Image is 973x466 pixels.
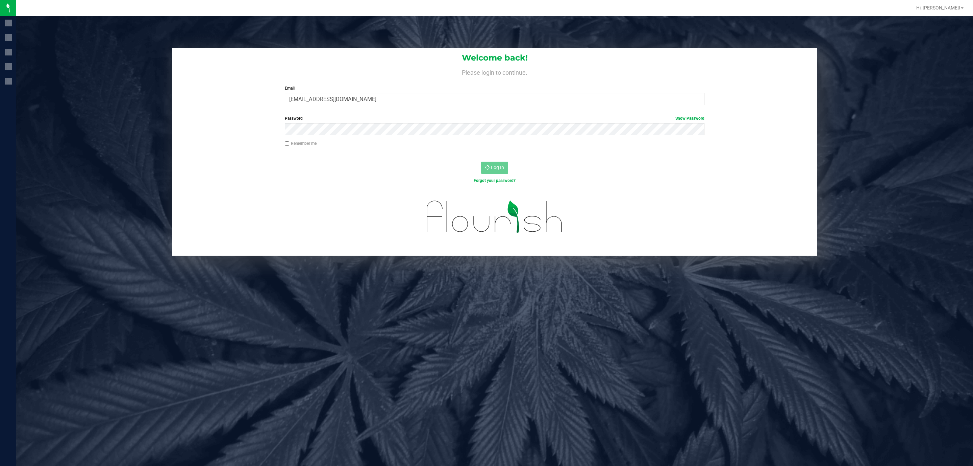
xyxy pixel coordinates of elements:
label: Email [285,85,704,91]
span: Password [285,116,303,121]
h1: Welcome back! [172,53,817,62]
img: flourish_logo.svg [414,191,575,242]
input: Remember me [285,141,290,146]
a: Show Password [675,116,704,121]
button: Log In [481,162,508,174]
a: Forgot your password? [474,178,516,183]
h4: Please login to continue. [172,68,817,76]
label: Remember me [285,140,317,146]
span: Log In [491,165,504,170]
span: Hi, [PERSON_NAME]! [916,5,960,10]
